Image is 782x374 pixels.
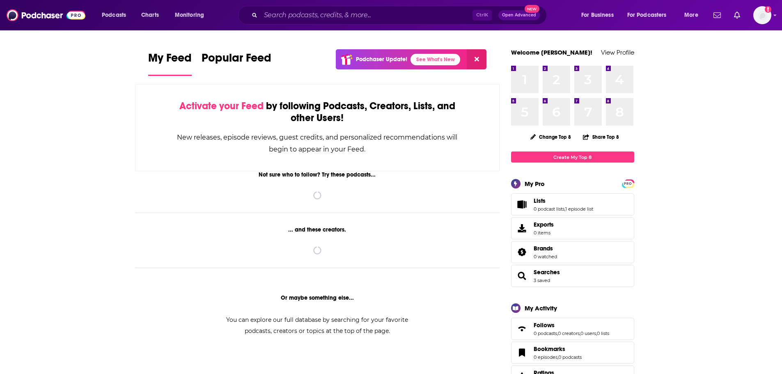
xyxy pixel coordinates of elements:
[580,330,596,336] a: 0 users
[557,354,558,360] span: ,
[472,10,492,21] span: Ctrl K
[534,221,554,228] span: Exports
[534,278,550,283] a: 3 saved
[753,6,771,24] span: Logged in as kkitamorn
[7,7,85,23] img: Podchaser - Follow, Share and Rate Podcasts
[601,48,634,56] a: View Profile
[534,245,553,252] span: Brands
[534,321,609,329] a: Follows
[135,226,500,233] div: ... and these creators.
[175,9,204,21] span: Monitoring
[511,193,634,216] span: Lists
[514,246,530,258] a: Brands
[502,13,536,17] span: Open Advanced
[534,321,555,329] span: Follows
[558,354,582,360] a: 0 podcasts
[557,330,558,336] span: ,
[216,314,418,337] div: You can explore our full database by searching for your favorite podcasts, creators or topics at ...
[710,8,724,22] a: Show notifications dropdown
[356,56,407,63] p: Podchaser Update!
[96,9,137,22] button: open menu
[623,181,633,187] span: PRO
[534,345,582,353] a: Bookmarks
[525,132,576,142] button: Change Top 8
[753,6,771,24] button: Show profile menu
[177,100,459,124] div: by following Podcasts, Creators, Lists, and other Users!
[525,304,557,312] div: My Activity
[169,9,215,22] button: open menu
[534,230,554,236] span: 0 items
[580,330,580,336] span: ,
[261,9,472,22] input: Search podcasts, credits, & more...
[511,217,634,239] a: Exports
[576,9,624,22] button: open menu
[565,206,593,212] a: 1 episode list
[564,206,565,212] span: ,
[525,180,545,188] div: My Pro
[511,342,634,364] span: Bookmarks
[246,6,555,25] div: Search podcasts, credits, & more...
[177,131,459,155] div: New releases, episode reviews, guest credits, and personalized recommendations will begin to appe...
[558,330,580,336] a: 0 creators
[534,245,557,252] a: Brands
[534,197,546,204] span: Lists
[596,330,597,336] span: ,
[511,48,592,56] a: Welcome [PERSON_NAME]!
[581,9,614,21] span: For Business
[753,6,771,24] img: User Profile
[534,330,557,336] a: 0 podcasts
[684,9,698,21] span: More
[534,268,560,276] a: Searches
[148,51,192,70] span: My Feed
[102,9,126,21] span: Podcasts
[623,180,633,186] a: PRO
[765,6,771,13] svg: Add a profile image
[622,9,679,22] button: open menu
[511,241,634,263] span: Brands
[514,347,530,358] a: Bookmarks
[525,5,539,13] span: New
[534,354,557,360] a: 0 episodes
[514,199,530,210] a: Lists
[534,206,564,212] a: 0 podcast lists
[514,223,530,234] span: Exports
[136,9,164,22] a: Charts
[534,197,593,204] a: Lists
[202,51,271,70] span: Popular Feed
[731,8,743,22] a: Show notifications dropdown
[582,129,619,145] button: Share Top 8
[511,265,634,287] span: Searches
[534,254,557,259] a: 0 watched
[141,9,159,21] span: Charts
[534,345,565,353] span: Bookmarks
[511,151,634,163] a: Create My Top 8
[514,323,530,335] a: Follows
[679,9,709,22] button: open menu
[135,171,500,178] div: Not sure who to follow? Try these podcasts...
[498,10,540,20] button: Open AdvancedNew
[627,9,667,21] span: For Podcasters
[514,270,530,282] a: Searches
[410,54,460,65] a: See What's New
[202,51,271,76] a: Popular Feed
[511,318,634,340] span: Follows
[597,330,609,336] a: 0 lists
[135,294,500,301] div: Or maybe something else...
[179,100,264,112] span: Activate your Feed
[148,51,192,76] a: My Feed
